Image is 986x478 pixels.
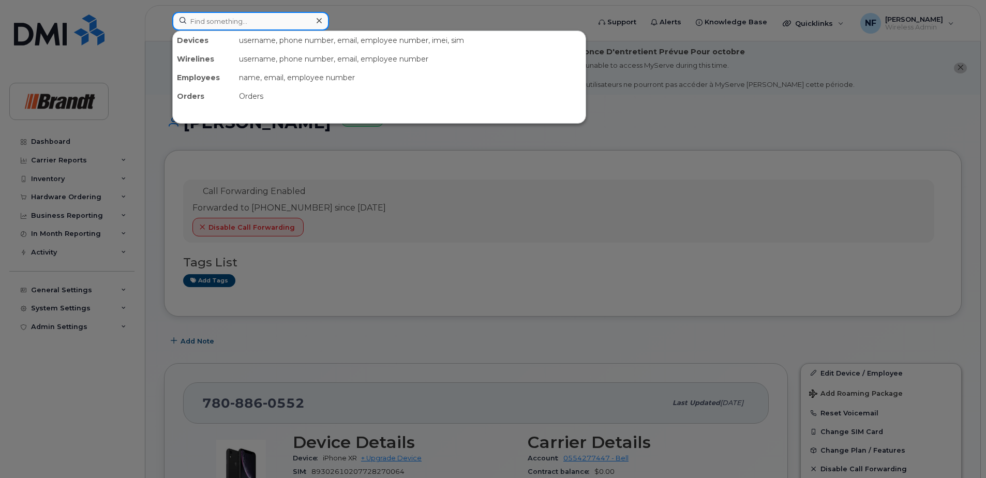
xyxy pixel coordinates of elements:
div: username, phone number, email, employee number [235,50,586,68]
div: username, phone number, email, employee number, imei, sim [235,31,586,50]
div: name, email, employee number [235,68,586,87]
div: Orders [235,87,586,106]
div: Wirelines [173,50,235,68]
div: Employees [173,68,235,87]
div: Orders [173,87,235,106]
div: Devices [173,31,235,50]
